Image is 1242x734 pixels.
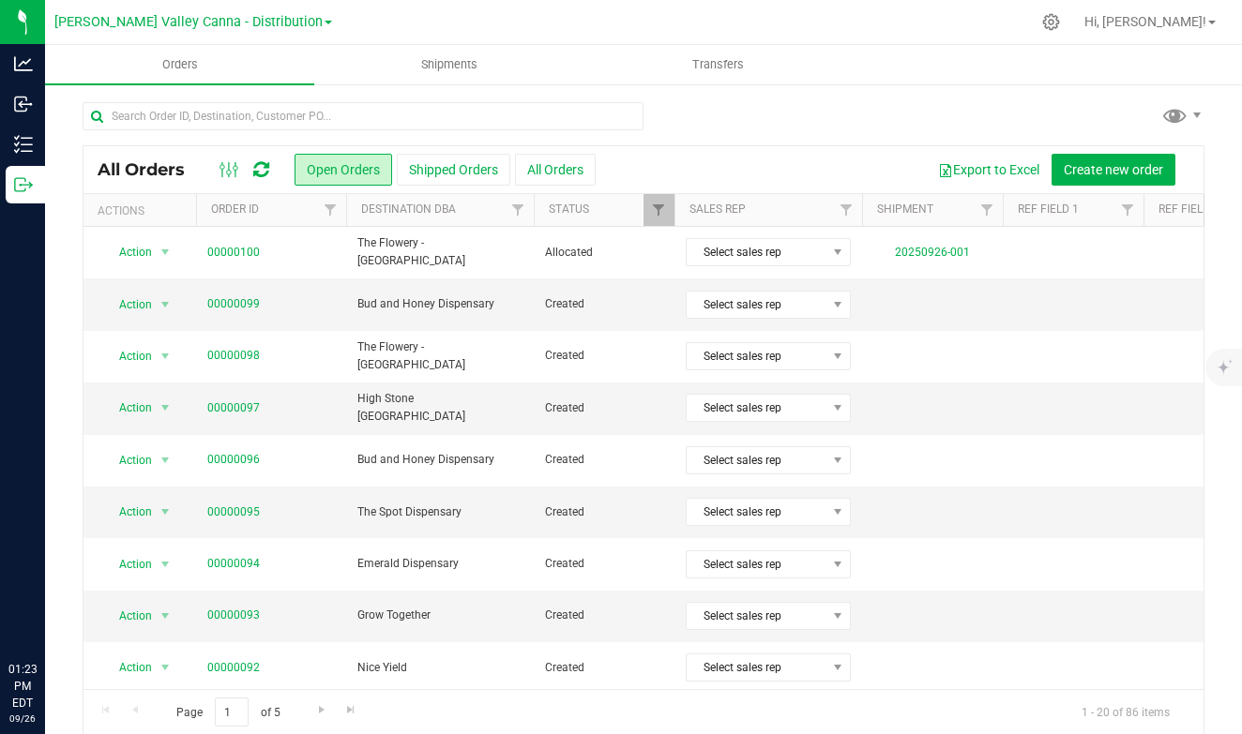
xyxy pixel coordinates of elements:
[545,295,663,313] span: Created
[545,555,663,573] span: Created
[215,697,249,727] input: 1
[644,194,674,226] a: Filter
[154,447,177,473] span: select
[295,154,392,186] button: Open Orders
[207,607,260,624] a: 00000093
[1064,162,1163,177] span: Create new order
[102,292,153,318] span: Action
[831,194,862,226] a: Filter
[54,14,323,30] span: [PERSON_NAME] Valley Canna - Distribution
[8,661,37,712] p: 01:23 PM EDT
[154,343,177,369] span: select
[1113,194,1144,226] a: Filter
[549,202,589,216] a: Status
[687,447,826,473] span: Select sales rep
[338,697,365,723] a: Go to the last page
[98,204,189,217] div: Actions
[545,503,663,521] span: Created
[19,584,75,640] iframe: Resource center
[545,451,663,469] span: Created
[211,202,259,216] a: Order ID
[667,56,769,73] span: Transfers
[14,95,33,113] inline-svg: Inbound
[207,244,260,262] a: 00000100
[102,447,153,473] span: Action
[545,607,663,624] span: Created
[1067,697,1185,726] span: 1 - 20 of 86 items
[207,659,260,677] a: 00000092
[207,555,260,573] a: 00000094
[102,654,153,681] span: Action
[689,202,746,216] a: Sales Rep
[1159,202,1219,216] a: Ref Field 2
[687,239,826,265] span: Select sales rep
[102,499,153,525] span: Action
[357,338,523,374] span: The Flowery - [GEOGRAPHIC_DATA]
[154,395,177,421] span: select
[14,175,33,194] inline-svg: Outbound
[154,239,177,265] span: select
[154,499,177,525] span: select
[503,194,534,226] a: Filter
[687,654,826,681] span: Select sales rep
[1084,14,1206,29] span: Hi, [PERSON_NAME]!
[98,159,204,180] span: All Orders
[1039,13,1063,31] div: Manage settings
[137,56,223,73] span: Orders
[102,603,153,629] span: Action
[357,503,523,521] span: The Spot Dispensary
[14,135,33,154] inline-svg: Inventory
[102,551,153,577] span: Action
[154,551,177,577] span: select
[687,292,826,318] span: Select sales rep
[102,239,153,265] span: Action
[972,194,1003,226] a: Filter
[154,603,177,629] span: select
[308,697,335,723] a: Go to the next page
[207,399,260,417] a: 00000097
[1052,154,1175,186] button: Create new order
[687,603,826,629] span: Select sales rep
[515,154,596,186] button: All Orders
[102,343,153,369] span: Action
[160,697,295,727] span: Page of 5
[545,399,663,417] span: Created
[357,390,523,426] span: High Stone [GEOGRAPHIC_DATA]
[895,246,970,259] a: 20250926-001
[207,295,260,313] a: 00000099
[357,451,523,469] span: Bud and Honey Dispensary
[687,343,826,369] span: Select sales rep
[687,395,826,421] span: Select sales rep
[545,659,663,677] span: Created
[545,347,663,365] span: Created
[357,659,523,677] span: Nice Yield
[207,347,260,365] a: 00000098
[545,244,663,262] span: Allocated
[687,551,826,577] span: Select sales rep
[396,56,503,73] span: Shipments
[926,154,1052,186] button: Export to Excel
[357,555,523,573] span: Emerald Dispensary
[14,54,33,73] inline-svg: Analytics
[154,654,177,681] span: select
[207,503,260,521] a: 00000095
[357,607,523,624] span: Grow Together
[314,45,583,84] a: Shipments
[583,45,853,84] a: Transfers
[357,295,523,313] span: Bud and Honey Dispensary
[357,234,523,270] span: The Flowery - [GEOGRAPHIC_DATA]
[687,499,826,525] span: Select sales rep
[8,712,37,726] p: 09/26
[83,102,644,130] input: Search Order ID, Destination, Customer PO...
[315,194,346,226] a: Filter
[102,395,153,421] span: Action
[877,202,933,216] a: Shipment
[154,292,177,318] span: select
[397,154,510,186] button: Shipped Orders
[45,45,314,84] a: Orders
[1018,202,1079,216] a: Ref Field 1
[361,202,456,216] a: Destination DBA
[207,451,260,469] a: 00000096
